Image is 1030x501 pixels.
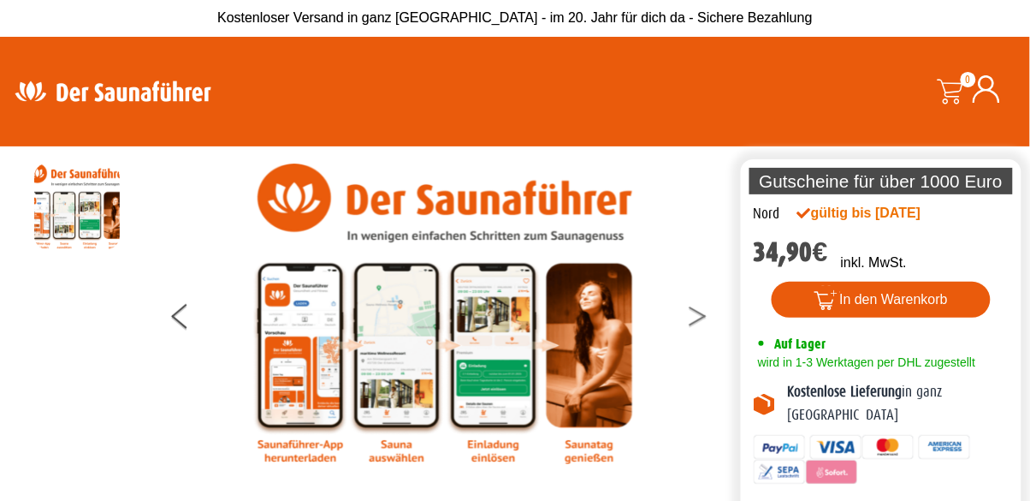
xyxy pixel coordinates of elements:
span: Kostenloser Versand in ganz [GEOGRAPHIC_DATA] - im 20. Jahr für dich da - Sichere Bezahlung [217,10,813,25]
p: inkl. MwSt. [841,253,907,273]
b: Kostenlose Lieferung [788,384,903,400]
p: in ganz [GEOGRAPHIC_DATA] [788,381,1009,426]
button: In den Warenkorb [772,282,992,318]
span: Auf Lager [775,336,826,352]
span: € [813,236,828,268]
img: Anleitung7tn [252,164,637,464]
bdi: 34,90 [754,236,828,268]
img: Anleitung7tn [34,164,120,249]
div: gültig bis [DATE] [797,203,958,224]
div: Nord [754,203,780,225]
span: 0 [961,72,976,87]
span: wird in 1-3 Werktagen per DHL zugestellt [754,355,975,369]
p: Gutscheine für über 1000 Euro [749,168,1013,194]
